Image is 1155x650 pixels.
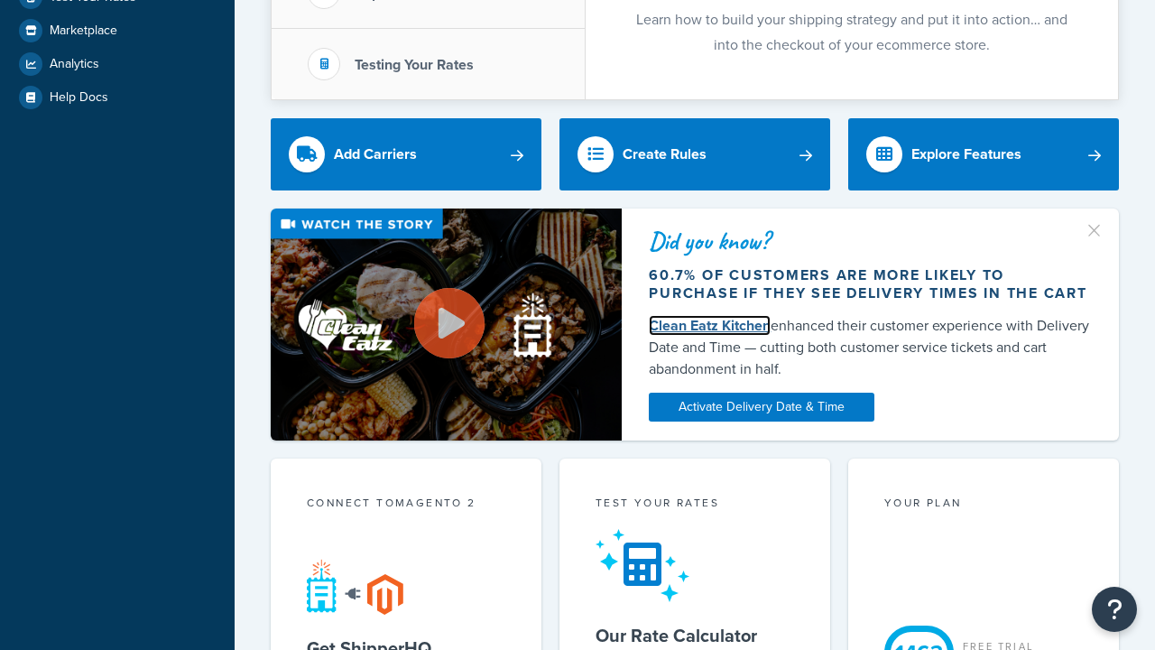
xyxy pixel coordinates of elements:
[14,14,221,47] a: Marketplace
[649,266,1092,302] div: 60.7% of customers are more likely to purchase if they see delivery times in the cart
[14,81,221,114] a: Help Docs
[649,228,1092,254] div: Did you know?
[1092,587,1137,632] button: Open Resource Center
[271,118,541,190] a: Add Carriers
[649,315,771,336] a: Clean Eatz Kitchen
[14,48,221,80] a: Analytics
[50,90,108,106] span: Help Docs
[848,118,1119,190] a: Explore Features
[307,495,505,515] div: Connect to Magento 2
[911,142,1021,167] div: Explore Features
[623,142,707,167] div: Create Rules
[50,57,99,72] span: Analytics
[596,495,794,515] div: Test your rates
[649,315,1092,380] div: enhanced their customer experience with Delivery Date and Time — cutting both customer service ti...
[636,9,1067,55] span: Learn how to build your shipping strategy and put it into action… and into the checkout of your e...
[559,118,830,190] a: Create Rules
[355,57,474,73] h3: Testing Your Rates
[271,209,622,441] img: Video thumbnail
[649,393,874,422] a: Activate Delivery Date & Time
[334,142,417,167] div: Add Carriers
[307,559,403,615] img: connect-shq-magento-24cdf84b.svg
[884,495,1083,515] div: Your Plan
[50,23,117,39] span: Marketplace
